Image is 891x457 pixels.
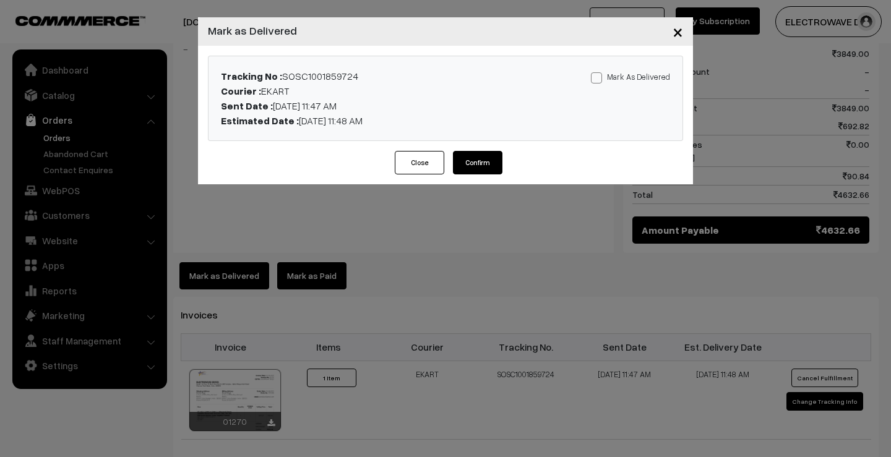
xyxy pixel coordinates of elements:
[663,12,693,51] button: Close
[221,85,261,97] b: Courier :
[221,70,282,82] b: Tracking No :
[591,70,670,83] label: Mark As Delivered
[673,20,683,43] span: ×
[395,151,444,174] button: Close
[221,100,273,112] b: Sent Date :
[453,151,502,174] button: Confirm
[221,114,299,127] b: Estimated Date :
[212,69,523,128] div: SOSC1001859724 EKART [DATE] 11:47 AM [DATE] 11:48 AM
[208,22,297,39] h4: Mark as Delivered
